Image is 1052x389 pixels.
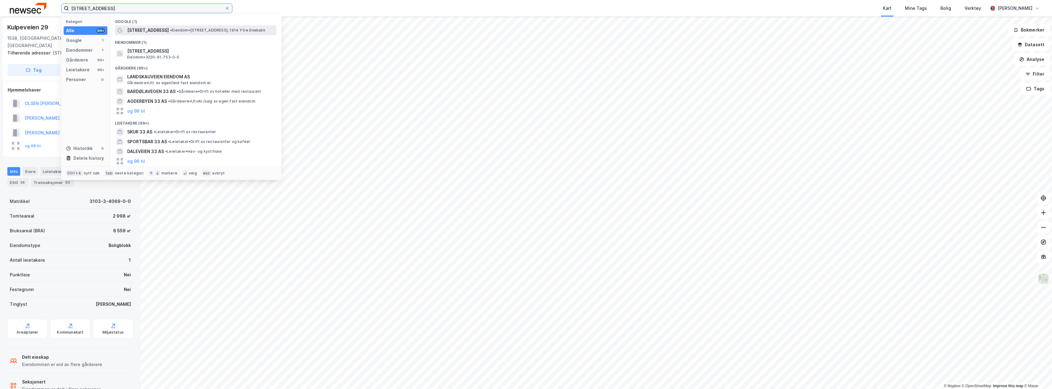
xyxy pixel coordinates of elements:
[22,353,102,361] div: Delt eieskap
[161,171,177,176] div: markere
[1021,83,1050,95] button: Tags
[66,37,82,44] div: Google
[100,77,105,82] div: 0
[113,212,131,220] div: 2 998 ㎡
[168,139,170,144] span: •
[96,28,105,33] div: 99+
[127,27,169,34] span: [STREET_ADDRESS]
[10,227,45,234] div: Bruksareal (BRA)
[129,256,131,264] div: 1
[1021,360,1052,389] div: Kontrollprogram for chat
[96,301,131,308] div: [PERSON_NAME]
[168,99,255,104] span: Gårdeiere • Utvikl./salg av egen fast eiendom
[127,158,145,165] button: og 96 til
[105,170,114,176] div: tab
[113,227,131,234] div: 6 559 ㎡
[102,330,124,335] div: Miljøstatus
[1038,273,1049,285] img: Z
[22,361,102,368] div: Eiendommen er eid av flere gårdeiere
[127,98,167,105] span: AGDERBYEN 33 AS
[7,178,28,187] div: ESG
[84,171,100,176] div: nytt søk
[7,50,53,55] span: Tilhørende adresser:
[66,47,93,54] div: Eiendommer
[170,28,172,32] span: •
[110,35,281,46] div: Eiendommer (1)
[165,149,222,154] span: Leietaker • Hav- og kystfiske
[17,330,38,335] div: Arealplaner
[202,170,211,176] div: esc
[177,89,261,94] span: Gårdeiere • Drift av hoteller med restaurant
[66,56,88,64] div: Gårdeiere
[69,4,225,13] input: Søk på adresse, matrikkel, gårdeiere, leietakere eller personer
[110,61,281,72] div: Gårdeiere (99+)
[10,271,30,279] div: Punktleie
[168,139,250,144] span: Leietaker • Drift av restauranter og kafeer
[22,378,101,386] div: Seksjonert
[10,256,45,264] div: Antall leietakere
[883,5,891,12] div: Kart
[10,212,34,220] div: Tomteareal
[7,64,60,76] button: Tag
[100,38,105,43] div: 1
[170,28,265,33] span: Eiendom • [STREET_ADDRESS], 1914 Ytre Enebakk
[1012,39,1050,51] button: Datasett
[189,171,197,176] div: velg
[100,146,105,151] div: 0
[962,384,991,388] a: OpenStreetMap
[66,170,83,176] div: Ctrl + k
[96,67,105,72] div: 99+
[127,88,176,95] span: BARDØLAVEGEN 33 AS
[66,145,93,152] div: Historikk
[10,198,30,205] div: Matrikkel
[940,5,951,12] div: Bolig
[124,271,131,279] div: Nei
[165,149,167,154] span: •
[90,198,131,205] div: 3103-3-4069-0-0
[1021,360,1052,389] iframe: Chat Widget
[965,5,981,12] div: Verktøy
[127,80,212,85] span: Gårdeiere • Utl. av egen/leid fast eiendom el.
[100,48,105,53] div: 1
[10,301,27,308] div: Tinglyst
[115,171,144,176] div: neste kategori
[66,19,107,24] div: Kategori
[154,129,155,134] span: •
[944,384,961,388] a: Mapbox
[127,73,274,80] span: LANDSKAUVEIEN EIENDOM AS
[73,155,104,162] div: Delete history
[10,242,40,249] div: Eiendomstype
[127,148,164,155] span: DALEVEIEN 33 AS
[110,14,281,25] div: Google (1)
[124,286,131,293] div: Nei
[64,179,71,185] div: 62
[66,66,90,73] div: Leietakere
[127,47,274,55] span: [STREET_ADDRESS]
[154,129,216,134] span: Leietaker • Drift av restauranter
[1014,53,1050,65] button: Analyse
[40,167,74,176] div: Leietakere
[127,55,180,60] span: Eiendom • 3220-91-753-0-0
[10,3,46,13] img: newsec-logo.f6e21ccffca1b3a03d2d.png
[7,167,20,176] div: Info
[7,22,49,32] div: Kulpeveien 29
[66,76,86,83] div: Personer
[109,242,131,249] div: Boligblokk
[10,286,34,293] div: Festegrunn
[57,330,83,335] div: Kommunekart
[31,178,74,187] div: Transaksjoner
[177,89,179,94] span: •
[905,5,927,12] div: Mine Tags
[1020,68,1050,80] button: Filter
[127,138,167,145] span: SPORTSBAR 33 AS
[212,171,225,176] div: avbryt
[127,128,152,136] span: SKUR 33 AS
[23,167,38,176] div: Eiere
[168,99,170,103] span: •
[8,86,133,94] div: Hjemmelshaver
[1008,24,1050,36] button: Bokmerker
[998,5,1032,12] div: [PERSON_NAME]
[993,384,1023,388] a: Improve this map
[96,58,105,62] div: 99+
[110,116,281,127] div: Leietakere (99+)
